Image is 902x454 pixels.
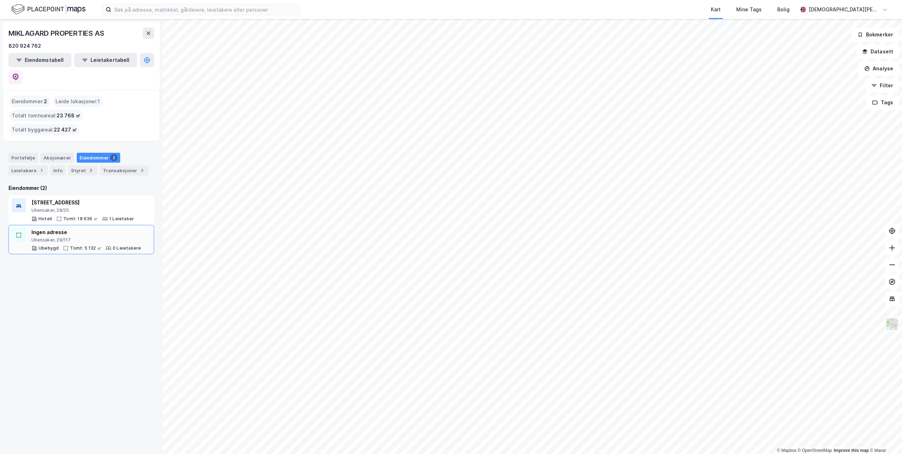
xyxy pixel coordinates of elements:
div: 2 [139,167,146,174]
iframe: Chat Widget [867,420,902,454]
div: Bolig [777,5,790,14]
div: Eiendommer [77,153,120,163]
div: 1 [38,167,45,174]
a: Mapbox [777,448,796,453]
button: Tags [866,95,899,110]
div: Hotell [39,216,52,222]
div: 0 Leietakere [113,245,141,251]
div: Ullensaker, 28/25 [31,208,134,213]
div: [STREET_ADDRESS] [31,198,134,207]
div: Aksjonærer [41,153,74,163]
div: Styret [68,165,97,175]
span: 22 427 ㎡ [54,126,77,134]
img: Z [885,318,899,331]
div: Portefølje [8,153,38,163]
div: Ingen adresse [31,228,141,237]
button: Filter [865,78,899,93]
div: Totalt byggareal : [9,124,80,135]
div: 2 [110,154,117,161]
div: Leietakere [8,165,48,175]
div: [DEMOGRAPHIC_DATA][PERSON_NAME] [809,5,879,14]
div: Mine Tags [736,5,762,14]
div: Tomt: 18 636 ㎡ [63,216,98,222]
div: 1 Leietaker [109,216,134,222]
div: Eiendommer : [9,96,50,107]
input: Søk på adresse, matrikkel, gårdeiere, leietakere eller personer [111,4,300,15]
div: Ullensaker, 29/117 [31,237,141,243]
button: Analyse [858,62,899,76]
span: 23 768 ㎡ [57,111,81,120]
div: Totalt tomteareal : [9,110,83,121]
a: Improve this map [834,448,869,453]
div: 3 [87,167,94,174]
button: Leietakertabell [74,53,137,67]
div: Info [51,165,65,175]
div: Ubebygd [39,245,59,251]
div: Kart [711,5,721,14]
span: 1 [98,97,100,106]
button: Bokmerker [851,28,899,42]
div: Transaksjoner [100,165,148,175]
div: MIKLAGARD PROPERTIES AS [8,28,105,39]
div: Tomt: 5 132 ㎡ [70,245,101,251]
a: OpenStreetMap [798,448,832,453]
div: Eiendommer (2) [8,184,154,192]
div: Leide lokasjoner : [53,96,103,107]
button: Datasett [856,45,899,59]
div: 820 924 762 [8,42,41,50]
img: logo.f888ab2527a4732fd821a326f86c7f29.svg [11,3,86,16]
button: Eiendomstabell [8,53,71,67]
span: 2 [44,97,47,106]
